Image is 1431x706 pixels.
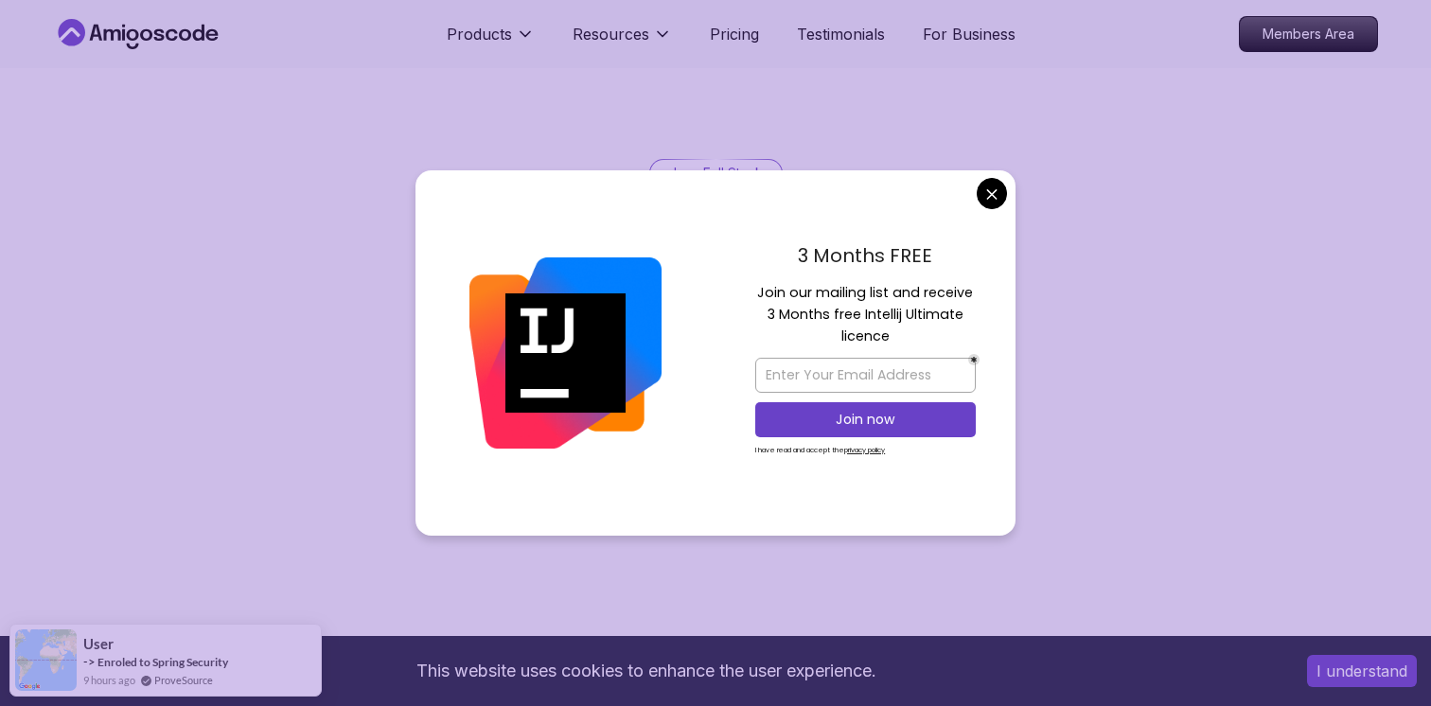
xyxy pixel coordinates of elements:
[1314,588,1431,678] iframe: chat widget
[15,629,77,691] img: provesource social proof notification image
[83,672,135,688] span: 9 hours ago
[447,23,512,45] p: Products
[1240,17,1377,51] p: Members Area
[573,23,672,61] button: Resources
[710,23,759,45] a: Pricing
[1239,16,1378,52] a: Members Area
[14,650,1279,692] div: This website uses cookies to enhance the user experience.
[650,160,782,186] div: Java Full Stack
[97,655,228,669] a: Enroled to Spring Security
[923,23,1016,45] a: For Business
[447,23,535,61] button: Products
[83,636,114,652] span: User
[1307,655,1417,687] button: Accept cookies
[573,23,649,45] p: Resources
[154,672,213,688] a: ProveSource
[83,654,96,669] span: ->
[797,23,885,45] a: Testimonials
